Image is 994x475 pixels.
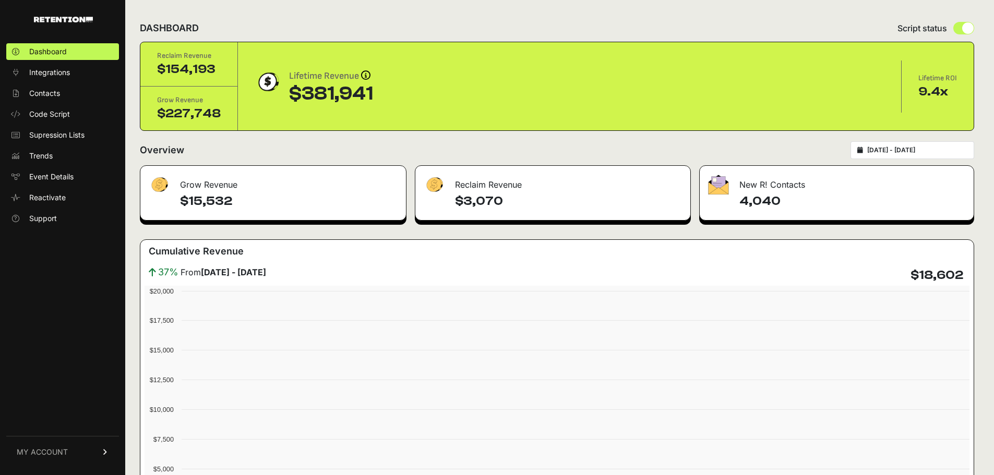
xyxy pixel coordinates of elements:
a: Support [6,210,119,227]
a: Reactivate [6,189,119,206]
span: Support [29,213,57,224]
a: Code Script [6,106,119,123]
span: Code Script [29,109,70,119]
h4: 4,040 [739,193,965,210]
div: Grow Revenue [157,95,221,105]
text: $12,500 [150,376,174,384]
img: dollar-coin-05c43ed7efb7bc0c12610022525b4bbbb207c7efeef5aecc26f025e68dcafac9.png [255,69,281,95]
a: Supression Lists [6,127,119,143]
span: Dashboard [29,46,67,57]
img: fa-dollar-13500eef13a19c4ab2b9ed9ad552e47b0d9fc28b02b83b90ba0e00f96d6372e9.png [424,175,445,195]
a: Dashboard [6,43,119,60]
text: $20,000 [150,287,174,295]
div: Lifetime ROI [918,73,957,83]
span: 37% [158,265,178,279]
div: New R! Contacts [700,166,974,197]
div: Reclaim Revenue [157,51,221,61]
div: Grow Revenue [140,166,406,197]
text: $15,000 [150,346,174,354]
span: Script status [897,22,947,34]
div: $154,193 [157,61,221,78]
span: From [181,266,266,278]
text: $10,000 [150,406,174,413]
span: Trends [29,151,53,161]
a: Trends [6,148,119,164]
text: $5,000 [153,465,174,473]
h2: Overview [140,143,184,157]
div: Reclaim Revenue [415,166,690,197]
h4: $15,532 [180,193,398,210]
a: MY ACCOUNT [6,436,119,468]
h4: $18,602 [911,267,963,284]
span: Event Details [29,172,74,182]
span: Contacts [29,88,60,99]
text: $17,500 [150,316,174,324]
span: Integrations [29,67,70,78]
span: MY ACCOUNT [17,447,68,457]
h4: $3,070 [455,193,682,210]
div: 9.4x [918,83,957,100]
text: $7,500 [153,435,174,443]
a: Contacts [6,85,119,102]
h3: Cumulative Revenue [149,244,244,259]
a: Event Details [6,168,119,185]
div: Lifetime Revenue [289,69,373,83]
a: Integrations [6,64,119,81]
div: $381,941 [289,83,373,104]
div: $227,748 [157,105,221,122]
span: Supression Lists [29,130,85,140]
img: Retention.com [34,17,93,22]
img: fa-envelope-19ae18322b30453b285274b1b8af3d052b27d846a4fbe8435d1a52b978f639a2.png [708,175,729,194]
h2: DASHBOARD [140,21,199,35]
span: Reactivate [29,192,66,203]
img: fa-dollar-13500eef13a19c4ab2b9ed9ad552e47b0d9fc28b02b83b90ba0e00f96d6372e9.png [149,175,170,195]
strong: [DATE] - [DATE] [201,267,266,277]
